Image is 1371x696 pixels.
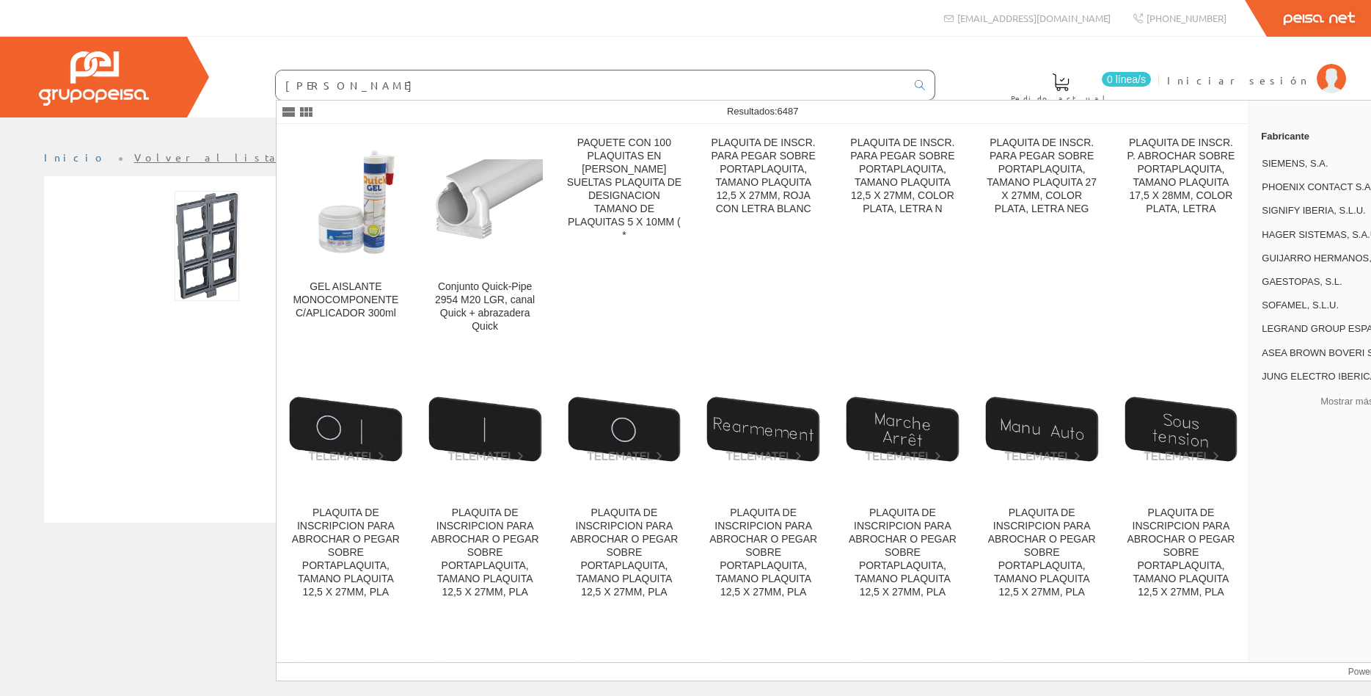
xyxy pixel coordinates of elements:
img: PLAQUITA DE INSCRIPCION PARA ABROCHAR O PEGAR SOBRE PORTAPLAQUITA, TAMANO PLAQUITA 12,5 X 27MM, PLA [567,396,682,463]
div: PLAQUITA DE INSCRIPCION PARA ABROCHAR O PEGAR SOBRE PORTAPLAQUITA, TAMANO PLAQUITA 12,5 X 27MM, PLA [1124,507,1239,599]
a: PLAQUITA DE INSCRIPCION PARA ABROCHAR O PEGAR SOBRE PORTAPLAQUITA, TAMANO PLAQUITA 12,5 X 27MM, P... [1112,351,1251,616]
img: GEL AISLANTE MONOCOMPONENTE C/APLICADOR 300ml [288,145,403,261]
div: PLAQUITA DE INSCR. PARA PEGAR SOBRE PORTAPLAQUITA, TAMANO PLAQUITA 27 X 27MM, COLOR PLATA, LETRA NEG [984,137,1100,216]
a: PLAQUITA DE INSCRIPCION PARA ABROCHAR O PEGAR SOBRE PORTAPLAQUITA, TAMANO PLAQUITA 12,5 X 27MM, P... [833,351,972,616]
div: PLAQUITA DE INSCRIPCION PARA ABROCHAR O PEGAR SOBRE PORTAPLAQUITA, TAMANO PLAQUITA 12,5 X 27MM, PLA [428,507,543,599]
div: Conjunto Quick-Pipe 2954 M20 LGR, canal Quick + abrazadera Quick [428,280,543,333]
a: PLAQUITA DE INSCR. PARA PEGAR SOBRE PORTAPLAQUITA, TAMANO PLAQUITA 12,5 X 27MM, ROJA CON LETRA BLANC [694,125,833,350]
a: PLAQUITA DE INSCRIPCION PARA ABROCHAR O PEGAR SOBRE PORTAPLAQUITA, TAMANO PLAQUITA 12,5 X 27MM, P... [555,351,694,616]
img: PLAQUITA DE INSCRIPCION PARA ABROCHAR O PEGAR SOBRE PORTAPLAQUITA, TAMANO PLAQUITA 12,5 X 27MM, PLA [706,396,821,463]
div: PLAQUITA DE INSCRIPCION PARA ABROCHAR O PEGAR SOBRE PORTAPLAQUITA, TAMANO PLAQUITA 12,5 X 27MM, PLA [567,507,682,599]
span: Pedido actual [1011,91,1111,106]
div: PLAQUITA DE INSCRIPCION PARA ABROCHAR O PEGAR SOBRE PORTAPLAQUITA, TAMANO PLAQUITA 12,5 X 27MM, PLA [845,507,960,599]
div: PLAQUITA DE INSCR. PARA PEGAR SOBRE PORTAPLAQUITA, TAMANO PLAQUITA 12,5 X 27MM, COLOR PLATA, LETRA N [845,137,960,216]
a: PLAQUITA DE INSCRIPCION PARA ABROCHAR O PEGAR SOBRE PORTAPLAQUITA, TAMANO PLAQUITA 12,5 X 27MM, P... [416,351,555,616]
span: 0 línea/s [1102,72,1151,87]
a: PLAQUITA DE INSCR. PARA PEGAR SOBRE PORTAPLAQUITA, TAMANO PLAQUITA 12,5 X 27MM, COLOR PLATA, LETRA N [833,125,972,350]
a: GEL AISLANTE MONOCOMPONENTE C/APLICADOR 300ml GEL AISLANTE MONOCOMPONENTE C/APLICADOR 300ml [277,125,415,350]
span: 6487 [778,106,799,117]
a: PLAQUITA DE INSCRIPCION PARA ABROCHAR O PEGAR SOBRE PORTAPLAQUITA, TAMANO PLAQUITA 12,5 X 27MM, P... [973,351,1111,616]
div: PAQUETE CON 100 PLAQUITAS EN [PERSON_NAME] SUELTAS PLAQUITA DE DESIGNACION TAMANO DE PLAQUITAS 5 ... [567,137,682,242]
img: PLAQUITA DE INSCRIPCION PARA ABROCHAR O PEGAR SOBRE PORTAPLAQUITA, TAMANO PLAQUITA 12,5 X 27MM, PLA [984,396,1100,463]
span: Iniciar sesión [1167,73,1309,87]
a: PLAQUITA DE INSCR. PARA PEGAR SOBRE PORTAPLAQUITA, TAMANO PLAQUITA 27 X 27MM, COLOR PLATA, LETRA NEG [973,125,1111,350]
a: PLAQUITA DE INSCRIPCION PARA ABROCHAR O PEGAR SOBRE PORTAPLAQUITA, TAMANO PLAQUITA 12,5 X 27MM, P... [694,351,833,616]
a: PLAQUITA DE INSCRIPCION PARA ABROCHAR O PEGAR SOBRE PORTAPLAQUITA, TAMANO PLAQUITA 12,5 X 27MM, P... [277,351,415,616]
a: Conjunto Quick-Pipe 2954 M20 LGR, canal Quick + abrazadera Quick Conjunto Quick-Pipe 2954 M20 LGR... [416,125,555,350]
div: PLAQUITA DE INSCRIPCION PARA ABROCHAR O PEGAR SOBRE PORTAPLAQUITA, TAMANO PLAQUITA 12,5 X 27MM, PLA [706,507,821,599]
img: PLAQUITA DE INSCRIPCION PARA ABROCHAR O PEGAR SOBRE PORTAPLAQUITA, TAMANO PLAQUITA 12,5 X 27MM, PLA [288,396,403,463]
img: PLAQUITA DE INSCRIPCION PARA ABROCHAR O PEGAR SOBRE PORTAPLAQUITA, TAMANO PLAQUITA 12,5 X 27MM, PLA [1124,396,1239,463]
img: Foto artículo Marco Basculante 6 Mec.quintela (87.9x150) [175,191,239,301]
span: [PHONE_NUMBER] [1147,12,1226,24]
img: PLAQUITA DE INSCRIPCION PARA ABROCHAR O PEGAR SOBRE PORTAPLAQUITA, TAMANO PLAQUITA 12,5 X 27MM, PLA [428,396,543,463]
span: Resultados: [727,106,799,117]
img: Grupo Peisa [39,51,149,106]
div: GEL AISLANTE MONOCOMPONENTE C/APLICADOR 300ml [288,280,403,320]
img: PLAQUITA DE INSCRIPCION PARA ABROCHAR O PEGAR SOBRE PORTAPLAQUITA, TAMANO PLAQUITA 12,5 X 27MM, PLA [845,396,960,463]
img: Conjunto Quick-Pipe 2954 M20 LGR, canal Quick + abrazadera Quick [428,159,543,247]
div: PLAQUITA DE INSCR. PARA PEGAR SOBRE PORTAPLAQUITA, TAMANO PLAQUITA 12,5 X 27MM, ROJA CON LETRA BLANC [706,137,821,216]
div: PLAQUITA DE INSCRIPCION PARA ABROCHAR O PEGAR SOBRE PORTAPLAQUITA, TAMANO PLAQUITA 12,5 X 27MM, PLA [288,507,403,599]
a: PLAQUITA DE INSCR. P. ABROCHAR SOBRE PORTAPLAQUITA, TAMANO PLAQUITA 17,5 X 28MM, COLOR PLATA, LETRA [1112,125,1251,350]
span: [EMAIL_ADDRESS][DOMAIN_NAME] [957,12,1111,24]
a: PAQUETE CON 100 PLAQUITAS EN [PERSON_NAME] SUELTAS PLAQUITA DE DESIGNACION TAMANO DE PLAQUITAS 5 ... [555,125,694,350]
a: Inicio [44,151,106,164]
div: PLAQUITA DE INSCRIPCION PARA ABROCHAR O PEGAR SOBRE PORTAPLAQUITA, TAMANO PLAQUITA 12,5 X 27MM, PLA [984,507,1100,599]
input: Buscar ... [276,70,906,100]
a: Iniciar sesión [1167,61,1346,75]
a: Volver al listado de productos [134,151,424,164]
div: PLAQUITA DE INSCR. P. ABROCHAR SOBRE PORTAPLAQUITA, TAMANO PLAQUITA 17,5 X 28MM, COLOR PLATA, LETRA [1124,137,1239,216]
